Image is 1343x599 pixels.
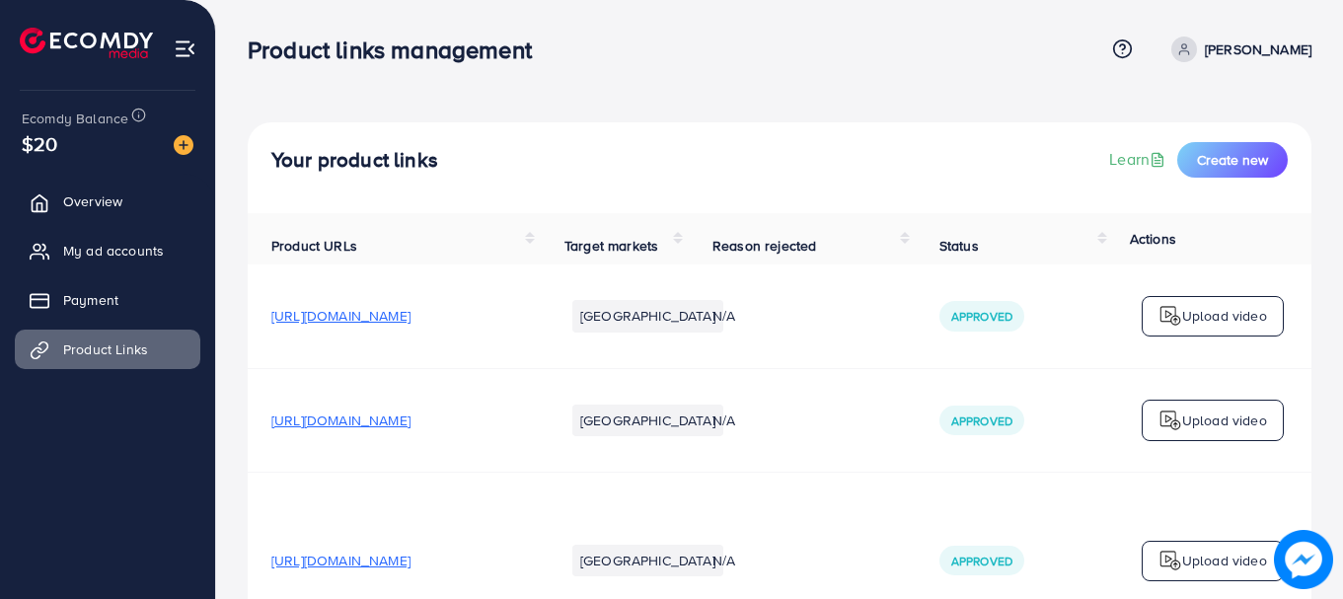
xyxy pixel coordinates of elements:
li: [GEOGRAPHIC_DATA] [572,405,723,436]
img: logo [20,28,153,58]
span: Payment [63,290,118,310]
img: logo [1158,409,1182,432]
p: Upload video [1182,549,1267,572]
a: Learn [1109,148,1169,171]
span: Target markets [564,236,658,256]
h4: Your product links [271,148,438,173]
li: [GEOGRAPHIC_DATA] [572,300,723,332]
span: Product Links [63,339,148,359]
span: Actions [1130,229,1176,249]
img: logo [1158,304,1182,328]
a: My ad accounts [15,231,200,270]
span: [URL][DOMAIN_NAME] [271,411,410,430]
li: [GEOGRAPHIC_DATA] [572,545,723,576]
span: Create new [1197,150,1268,170]
span: Ecomdy Balance [22,109,128,128]
span: Product URLs [271,236,357,256]
span: Reason rejected [712,236,816,256]
img: image [1274,530,1333,589]
span: Approved [951,553,1012,569]
span: Approved [951,412,1012,429]
h3: Product links management [248,36,548,64]
span: $20 [22,129,57,158]
span: N/A [712,411,735,430]
img: logo [1158,549,1182,572]
span: N/A [712,306,735,326]
span: Overview [63,191,122,211]
span: My ad accounts [63,241,164,261]
button: Create new [1177,142,1288,178]
p: Upload video [1182,409,1267,432]
span: [URL][DOMAIN_NAME] [271,551,410,570]
p: Upload video [1182,304,1267,328]
img: menu [174,37,196,60]
a: Payment [15,280,200,320]
span: N/A [712,551,735,570]
p: [PERSON_NAME] [1205,37,1311,61]
span: [URL][DOMAIN_NAME] [271,306,410,326]
a: [PERSON_NAME] [1163,37,1311,62]
span: Status [939,236,979,256]
span: Approved [951,308,1012,325]
a: Product Links [15,330,200,369]
img: image [174,135,193,155]
a: Overview [15,182,200,221]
